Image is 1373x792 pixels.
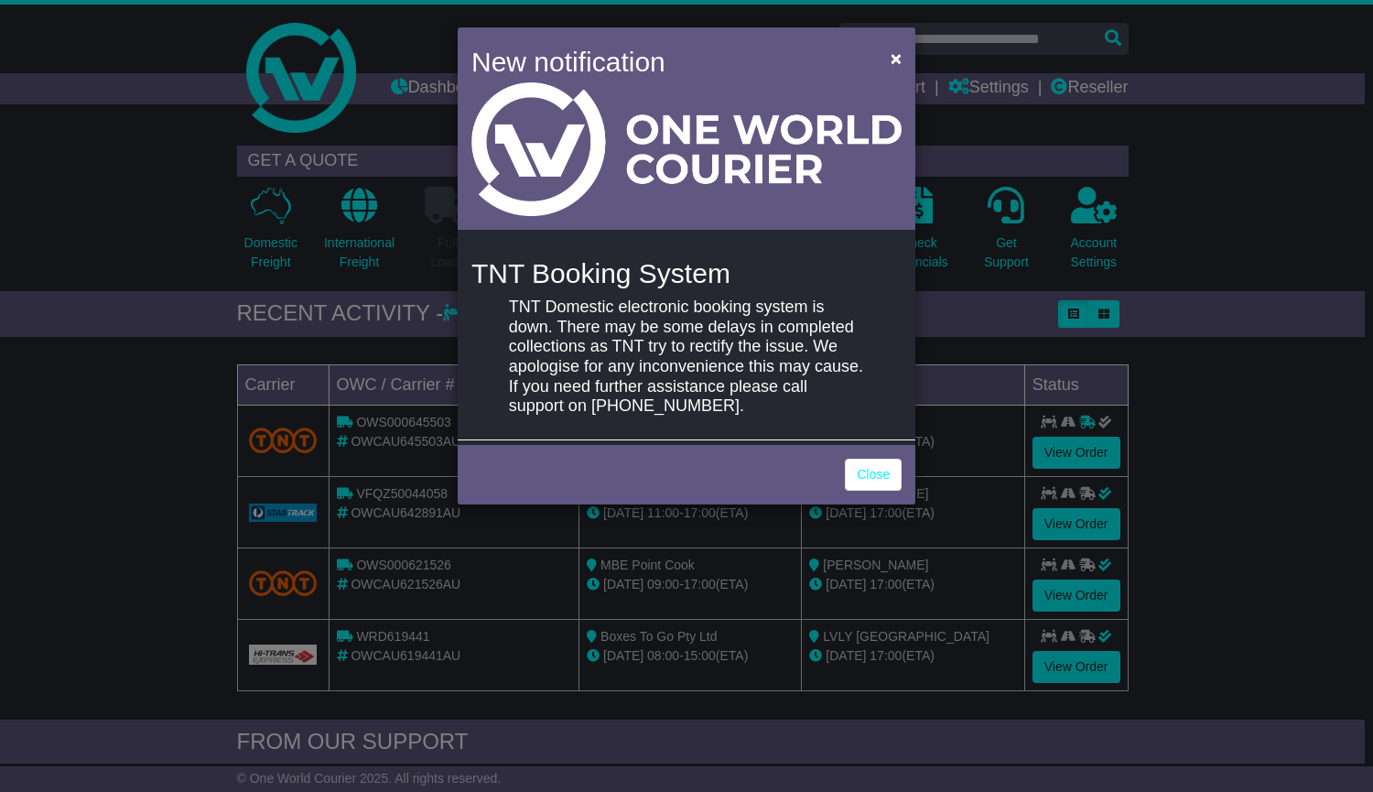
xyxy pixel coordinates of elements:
h4: TNT Booking System [471,258,902,288]
button: Close [881,39,911,77]
p: TNT Domestic electronic booking system is down. There may be some delays in completed collections... [509,298,864,417]
h4: New notification [471,41,864,82]
a: Close [845,459,902,491]
img: Light [471,82,902,216]
span: × [891,48,902,69]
